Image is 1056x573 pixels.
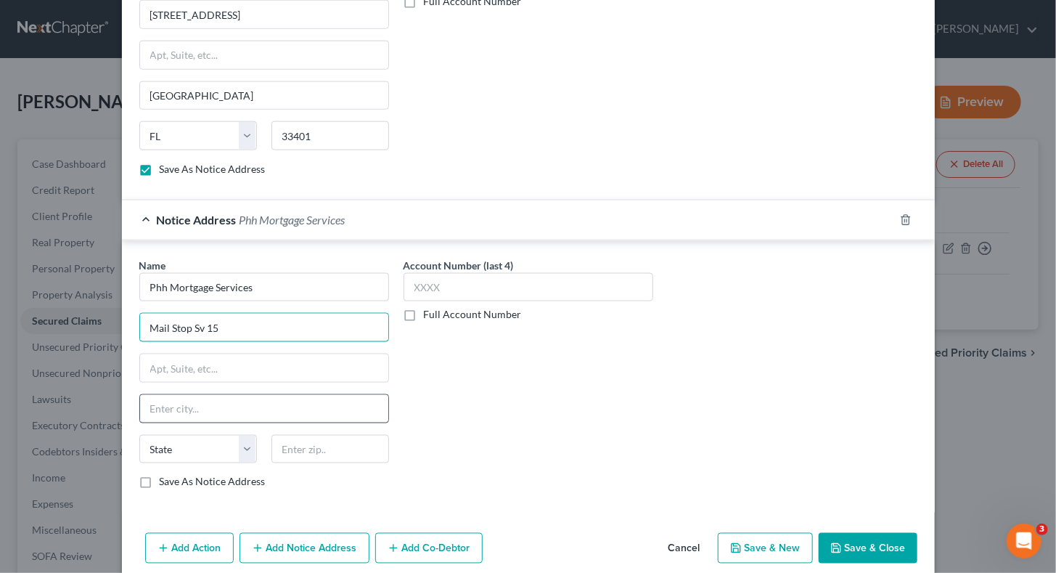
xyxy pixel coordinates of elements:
span: Phh Mortgage Services [240,213,345,227]
span: 3 [1036,524,1048,535]
input: Enter city... [140,395,388,423]
input: Apt, Suite, etc... [140,41,388,69]
iframe: Intercom live chat [1007,524,1041,558]
input: Search by name... [139,273,389,302]
button: Save & Close [819,533,917,564]
label: Save As Notice Address [160,162,266,176]
span: Name [139,259,166,272]
span: Notice Address [157,213,237,227]
label: Full Account Number [424,307,522,322]
label: Save As Notice Address [160,475,266,489]
input: Enter address... [140,314,388,341]
button: Add Action [145,533,234,564]
input: Apt, Suite, etc... [140,354,388,382]
button: Add Co-Debtor [375,533,483,564]
input: Enter city... [140,82,388,110]
input: XXXX [404,273,653,302]
input: Enter zip.. [271,435,389,464]
input: Enter address... [140,1,388,28]
button: Add Notice Address [240,533,369,564]
button: Cancel [657,535,712,564]
button: Save & New [718,533,813,564]
label: Account Number (last 4) [404,258,514,273]
input: Enter zip.. [271,121,389,150]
